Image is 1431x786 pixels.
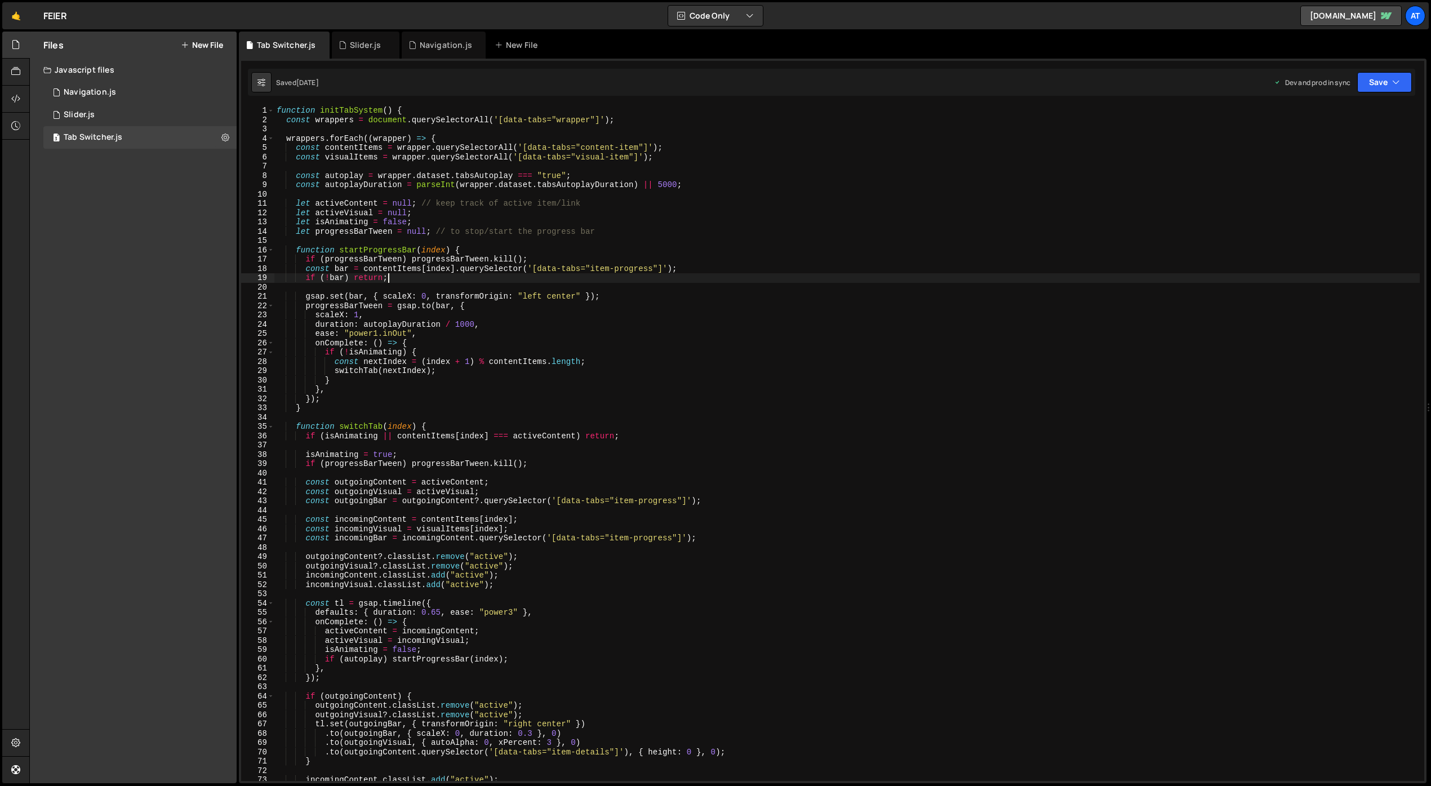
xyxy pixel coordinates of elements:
div: New File [495,39,542,51]
div: 11 [241,199,274,208]
div: 71 [241,757,274,766]
div: FEIER [43,9,67,23]
div: [DATE] [296,78,319,87]
div: 63 [241,682,274,692]
div: 5 [241,143,274,153]
span: 3 [53,134,60,143]
div: 59 [241,645,274,655]
div: 32 [241,394,274,404]
div: 12273/29885.js [43,81,237,104]
div: 52 [241,580,274,590]
div: 13 [241,217,274,227]
div: 30 [241,376,274,385]
div: 12273/29576.js [43,126,237,149]
div: 54 [241,599,274,609]
div: 46 [241,525,274,534]
div: 2 [241,116,274,125]
div: Navigation.js [420,39,472,51]
div: 56 [241,618,274,627]
div: 40 [241,469,274,478]
div: 68 [241,729,274,739]
div: 31 [241,385,274,394]
div: 53 [241,589,274,599]
div: 36 [241,432,274,441]
div: 44 [241,506,274,516]
div: Navigation.js [64,87,116,97]
div: 42 [241,487,274,497]
div: 49 [241,552,274,562]
div: 69 [241,738,274,748]
div: 9 [241,180,274,190]
button: New File [181,41,223,50]
div: 57 [241,627,274,636]
div: 64 [241,692,274,701]
div: 43 [241,496,274,506]
div: 24 [241,320,274,330]
div: Javascript files [30,59,237,81]
div: 58 [241,636,274,646]
div: 61 [241,664,274,673]
div: Dev and prod in sync [1274,78,1350,87]
div: 27 [241,348,274,357]
div: 18 [241,264,274,274]
div: 33 [241,403,274,413]
div: 28 [241,357,274,367]
div: 67 [241,720,274,729]
div: 65 [241,701,274,710]
div: 70 [241,748,274,757]
div: 55 [241,608,274,618]
button: Code Only [668,6,763,26]
div: 10 [241,190,274,199]
div: 12 [241,208,274,218]
div: 38 [241,450,274,460]
div: 26 [241,339,274,348]
div: 1 [241,106,274,116]
button: Save [1357,72,1412,92]
div: 20 [241,283,274,292]
div: 22 [241,301,274,311]
div: Saved [276,78,319,87]
div: 21 [241,292,274,301]
div: 23 [241,310,274,320]
div: 25 [241,329,274,339]
div: 8 [241,171,274,181]
div: 72 [241,766,274,776]
div: 17 [241,255,274,264]
div: 51 [241,571,274,580]
a: [DOMAIN_NAME] [1300,6,1402,26]
div: 19 [241,273,274,283]
div: 4 [241,134,274,144]
a: 🤙 [2,2,30,29]
div: 3 [241,125,274,134]
div: 39 [241,459,274,469]
div: 41 [241,478,274,487]
div: 47 [241,534,274,543]
div: 16 [241,246,274,255]
div: 14 [241,227,274,237]
div: 7 [241,162,274,171]
div: 12273/29649.js [43,104,237,126]
h2: Files [43,39,64,51]
div: 29 [241,366,274,376]
div: 73 [241,775,274,785]
div: 66 [241,710,274,720]
a: AT [1405,6,1425,26]
div: 45 [241,515,274,525]
div: 60 [241,655,274,664]
div: 34 [241,413,274,423]
div: 35 [241,422,274,432]
div: Tab Switcher.js [257,39,315,51]
div: Tab Switcher.js [64,132,122,143]
div: 6 [241,153,274,162]
div: Slider.js [350,39,381,51]
div: 62 [241,673,274,683]
div: 15 [241,236,274,246]
div: 50 [241,562,274,571]
div: 37 [241,441,274,450]
div: 48 [241,543,274,553]
div: Slider.js [64,110,95,120]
